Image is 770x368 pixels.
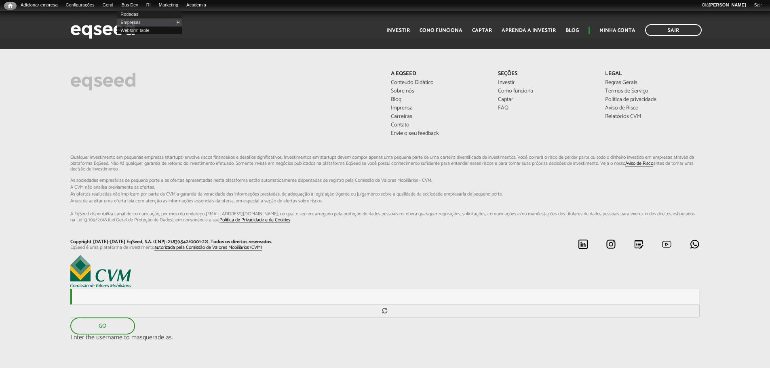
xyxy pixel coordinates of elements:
[578,239,588,249] img: linkedin.svg
[662,239,672,249] img: youtube.svg
[391,131,486,137] a: Envie o seu feedback
[117,2,142,8] a: Bus Dev
[605,105,700,111] a: Aviso de Risco
[391,105,486,111] a: Imprensa
[565,28,579,33] a: Blog
[4,2,17,10] a: Início
[605,88,700,94] a: Termos de Serviço
[386,28,410,33] a: Investir
[498,80,593,86] a: Investir
[70,245,379,250] p: EqSeed é uma plataforma de investimento
[698,2,750,8] a: Olá[PERSON_NAME]
[605,80,700,86] a: Regras Gerais
[142,2,155,8] a: RI
[599,28,635,33] a: Minha conta
[391,114,486,120] a: Carreiras
[625,161,653,166] a: Aviso de Risco
[98,2,117,8] a: Geral
[498,97,593,103] a: Captar
[70,199,700,204] span: Antes de aceitar uma oferta leia com atenção as informações essenciais da oferta, em especial...
[70,19,135,41] img: EqSeed
[70,334,700,341] div: Enter the username to masquerade as.
[70,318,135,334] button: Go
[62,2,99,8] a: Configurações
[605,71,700,78] p: Legal
[750,2,766,8] a: Sair
[420,28,462,33] a: Como funciona
[391,97,486,103] a: Blog
[219,218,290,223] a: Política de Privacidade e de Cookies
[690,239,700,249] img: whatsapp.svg
[645,24,702,36] a: Sair
[391,122,486,128] a: Contato
[70,192,700,197] span: As ofertas realizadas não implicam por parte da CVM a garantia da veracidade das informações p...
[605,97,700,103] a: Política de privacidade
[472,28,492,33] a: Captar
[634,239,644,249] img: blog.svg
[391,80,486,86] a: Conteúdo Didático
[70,178,700,183] span: As sociedades empresárias de pequeno porte e as ofertas apresentadas nesta plataforma estão aut...
[498,71,593,78] p: Seções
[391,88,486,94] a: Sobre nós
[117,10,182,18] a: Rodadas
[70,255,131,287] img: EqSeed é uma plataforma de investimento autorizada pela Comissão de Valores Mobiliários (CVM)
[391,71,486,78] p: A EqSeed
[606,239,616,249] img: instagram.svg
[17,2,62,8] a: Adicionar empresa
[502,28,556,33] a: Aprenda a investir
[70,71,136,93] img: EqSeed Logo
[70,155,700,223] p: Qualquer investimento em pequenas empresas (startups) envolve riscos financeiros e desafios signi...
[155,2,182,8] a: Marketing
[605,114,700,120] a: Relatórios CVM
[154,245,262,250] a: autorizada pela Comissão de Valores Mobiliários (CVM)
[8,3,13,8] span: Início
[498,88,593,94] a: Como funciona
[70,239,379,245] p: Copyright [DATE]-[DATE] EqSeed, S.A. (CNPJ: 21.839.542/0001-22). Todos os direitos reservados.
[709,2,746,7] strong: [PERSON_NAME]
[498,105,593,111] a: FAQ
[70,185,700,190] span: A CVM não analisa previamente as ofertas.
[182,2,210,8] a: Academia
